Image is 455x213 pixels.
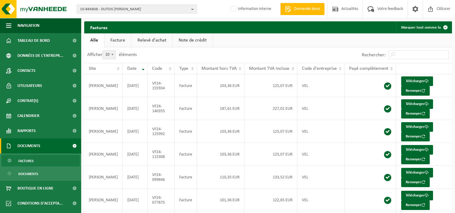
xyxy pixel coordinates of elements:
td: Facture [175,189,197,211]
td: 187,61 EUR [197,97,244,120]
td: [DATE] [123,189,148,211]
td: [DATE] [123,97,148,120]
td: VF24-099846 [148,166,175,189]
td: [DATE] [123,120,148,143]
td: 125,07 EUR [244,74,297,97]
td: 122,65 EUR [244,189,297,211]
button: Renvoyer [401,109,430,119]
a: Télécharger [401,122,433,132]
button: Renvoyer [401,200,430,210]
td: 110,35 EUR [197,166,244,189]
a: Relevé d'achat [131,33,172,47]
span: Documents [17,138,40,153]
span: Code [152,66,162,71]
td: VEL [297,189,345,211]
span: Calendrier [17,108,39,123]
a: Demande devis [280,3,324,15]
td: [PERSON_NAME] [84,166,123,189]
span: Conditions d'accepta... [17,196,63,211]
td: Facture [175,74,197,97]
span: Code d'entreprise [302,66,337,71]
span: Site [89,66,96,71]
a: Télécharger [401,145,433,155]
td: 103,36 EUR [197,120,244,143]
td: [PERSON_NAME] [84,143,123,166]
td: [DATE] [123,143,148,166]
label: Information interne [229,5,271,14]
button: Renvoyer [401,155,430,164]
td: Facture [175,97,197,120]
button: Marquer tout comme lu [396,21,451,33]
button: Renvoyer [401,86,430,96]
td: Facture [175,143,197,166]
a: Factures [2,155,80,166]
span: 10 [103,50,116,59]
span: Navigation [17,18,39,33]
label: Afficher éléments [87,52,137,57]
td: [PERSON_NAME] [84,120,123,143]
span: 10 [103,51,115,59]
td: [DATE] [123,166,148,189]
a: Télécharger [401,99,433,109]
span: Documents [18,168,38,180]
span: Montant hors TVA [201,66,237,71]
td: VEL [297,97,345,120]
td: 103,36 EUR [197,143,244,166]
td: 125,07 EUR [244,143,297,166]
a: Télécharger [401,191,433,200]
span: Tableau de bord [17,33,50,48]
td: VEL [297,74,345,97]
td: Facture [175,120,197,143]
td: VEL [297,143,345,166]
td: [DATE] [123,74,148,97]
span: Contacts [17,63,35,78]
td: 125,07 EUR [244,120,297,143]
span: Montant TVA incluse [249,66,289,71]
span: Factures [18,155,34,167]
a: Télécharger [401,76,433,86]
span: Données de l'entrepr... [17,48,63,63]
span: Contrat(s) [17,93,38,108]
span: Date [127,66,137,71]
span: Boutique en ligne [17,181,54,196]
span: Type [179,66,188,71]
a: Alle [84,33,104,47]
td: 133,52 EUR [244,166,297,189]
span: 10-884808 - DUTOIS [PERSON_NAME] [80,5,189,14]
td: VF24-155934 [148,74,175,97]
span: Utilisateurs [17,78,42,93]
button: 10-884808 - DUTOIS [PERSON_NAME] [77,5,197,14]
td: VF24-115308 [148,143,175,166]
span: Payé complètement [349,66,388,71]
a: Télécharger [401,168,433,177]
a: Documents [2,168,80,179]
button: Renvoyer [401,132,430,141]
td: VEL [297,120,345,143]
span: Demande devis [293,6,321,12]
td: [PERSON_NAME] [84,189,123,211]
td: VEL [297,166,345,189]
a: Facture [104,33,131,47]
td: VF24-125992 [148,120,175,143]
td: VF24-077875 [148,189,175,211]
td: 101,36 EUR [197,189,244,211]
td: 103,36 EUR [197,74,244,97]
td: Facture [175,166,197,189]
span: Rapports [17,123,36,138]
td: [PERSON_NAME] [84,97,123,120]
button: Renvoyer [401,177,430,187]
td: [PERSON_NAME] [84,74,123,97]
td: VF24-140355 [148,97,175,120]
h2: Factures [84,21,113,33]
td: 227,01 EUR [244,97,297,120]
a: Note de crédit [173,33,213,47]
label: Rechercher: [362,53,386,57]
